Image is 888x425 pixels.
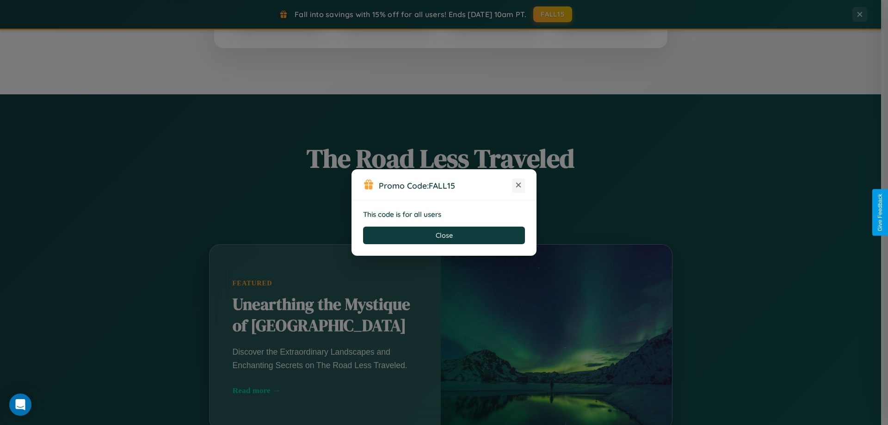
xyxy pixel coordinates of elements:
b: FALL15 [429,180,455,191]
button: Close [363,227,525,244]
div: Open Intercom Messenger [9,394,31,416]
h3: Promo Code: [379,180,512,191]
strong: This code is for all users [363,210,441,219]
div: Give Feedback [877,194,883,231]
